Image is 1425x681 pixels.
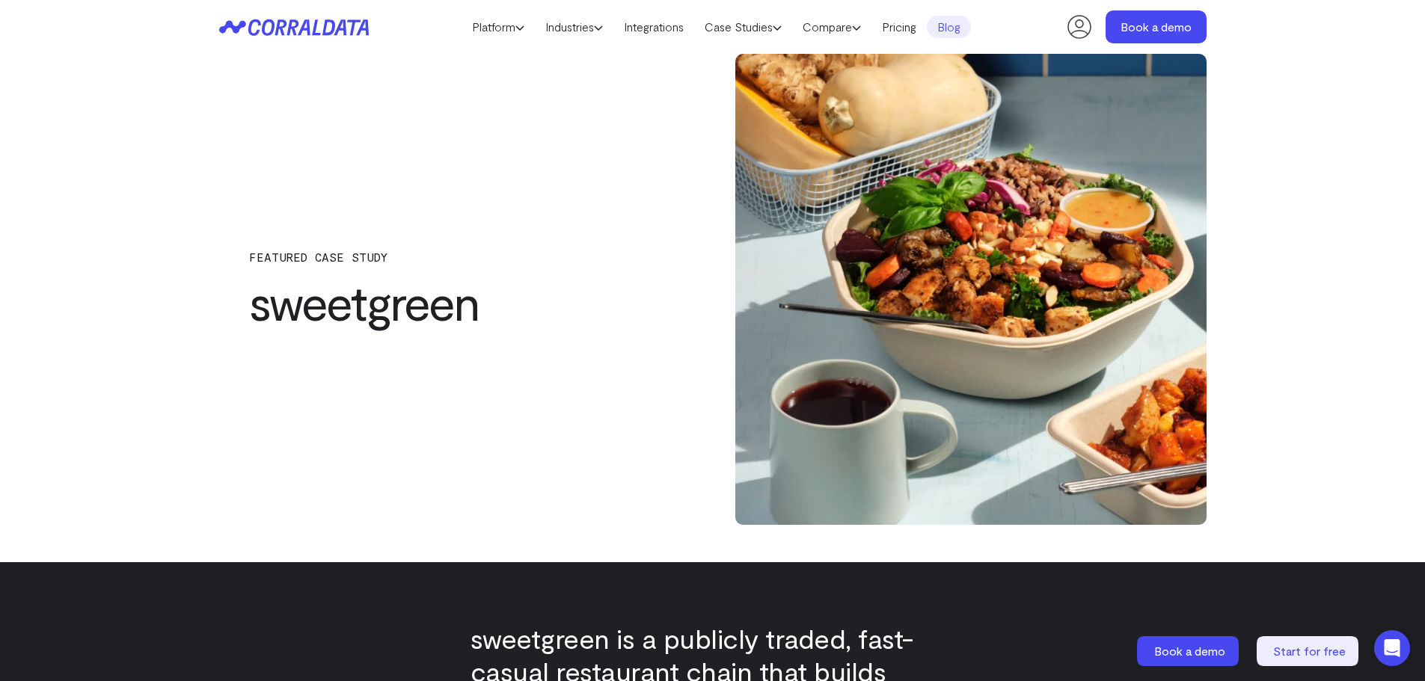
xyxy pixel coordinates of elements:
a: Integrations [613,16,694,38]
span: Start for free [1273,644,1346,658]
a: Compare [792,16,871,38]
h1: sweetgreen [249,275,661,329]
a: Book a demo [1106,10,1207,43]
a: Blog [927,16,971,38]
a: Book a demo [1137,636,1242,666]
a: Pricing [871,16,927,38]
p: FEATURED CASE STUDY [249,250,661,264]
a: Case Studies [694,16,792,38]
a: Industries [535,16,613,38]
span: Book a demo [1154,644,1225,658]
a: Start for free [1257,636,1361,666]
a: Platform [462,16,535,38]
div: Open Intercom Messenger [1374,630,1410,666]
